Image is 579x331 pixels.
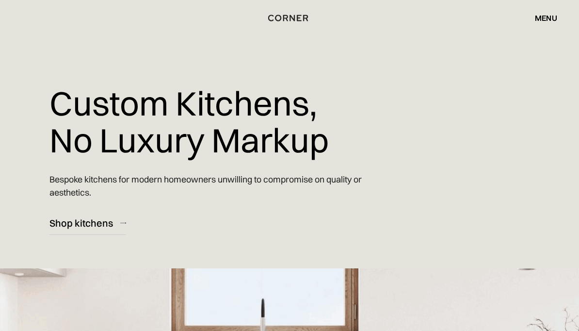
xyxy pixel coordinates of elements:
div: menu [535,14,557,22]
p: Bespoke kitchens for modern homeowners unwilling to compromise on quality or aesthetics. [49,165,383,206]
div: menu [525,10,557,26]
h1: Custom Kitchens, No Luxury Markup [49,78,329,165]
a: Shop kitchens [49,211,126,235]
div: Shop kitchens [49,216,113,230]
a: home [265,12,314,24]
